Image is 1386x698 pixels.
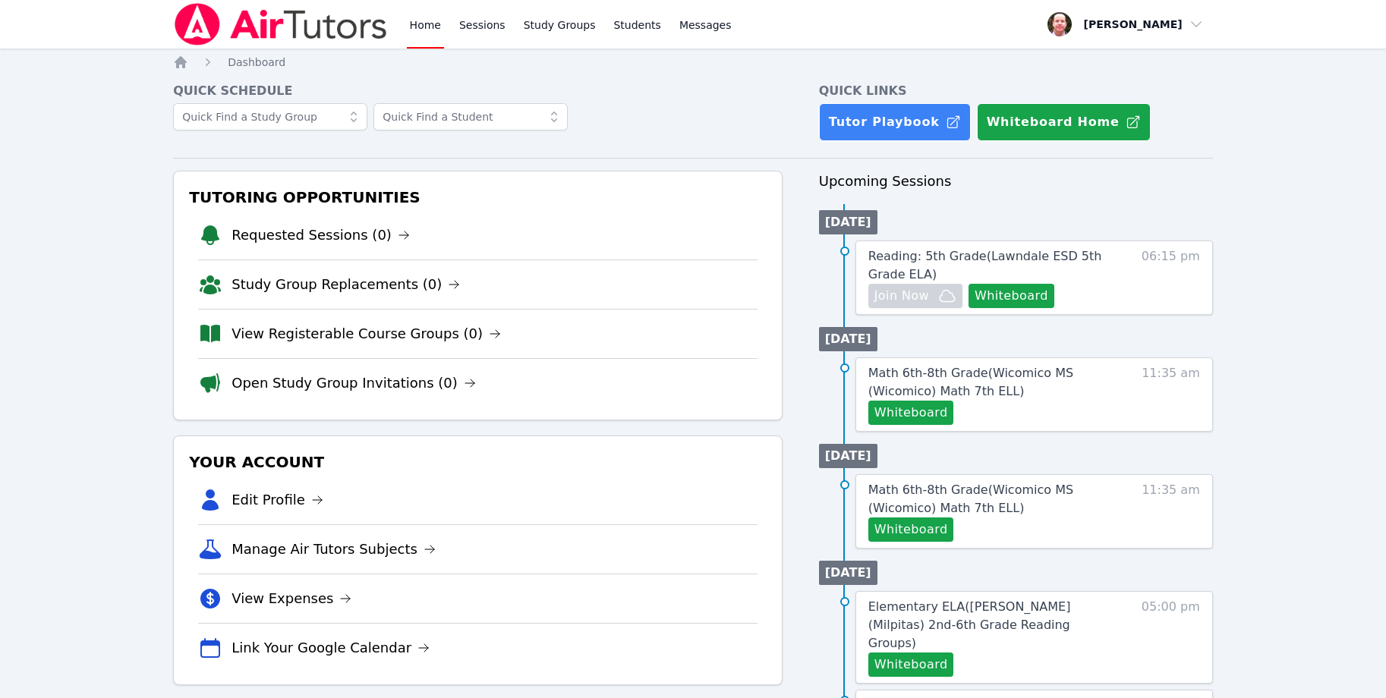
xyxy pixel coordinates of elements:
[819,171,1213,192] h3: Upcoming Sessions
[232,539,436,560] a: Manage Air Tutors Subjects
[1142,481,1200,542] span: 11:35 am
[173,3,388,46] img: Air Tutors
[868,364,1117,401] a: Math 6th-8th Grade(Wicomico MS (Wicomico) Math 7th ELL)
[868,652,954,677] button: Whiteboard
[868,481,1117,517] a: Math 6th-8th Grade(Wicomico MS (Wicomico) Math 7th ELL)
[232,637,430,659] a: Link Your Google Calendar
[186,448,770,476] h3: Your Account
[868,517,954,542] button: Whiteboard
[232,323,501,344] a: View Registerable Course Groups (0)
[679,17,732,33] span: Messages
[868,599,1071,650] span: Elementary ELA ( [PERSON_NAME] (Milpitas) 2nd-6th Grade Reading Groups )
[969,284,1054,308] button: Whiteboard
[232,588,351,609] a: View Expenses
[173,103,367,130] input: Quick Find a Study Group
[819,82,1213,100] h4: Quick Links
[1142,247,1200,308] span: 06:15 pm
[868,401,954,425] button: Whiteboard
[868,366,1073,398] span: Math 6th-8th Grade ( Wicomico MS (Wicomico) Math 7th ELL )
[228,56,285,68] span: Dashboard
[232,373,476,394] a: Open Study Group Invitations (0)
[819,561,877,585] li: [DATE]
[819,327,877,351] li: [DATE]
[819,103,971,141] a: Tutor Playbook
[819,444,877,468] li: [DATE]
[173,82,783,100] h4: Quick Schedule
[868,284,962,308] button: Join Now
[868,483,1073,515] span: Math 6th-8th Grade ( Wicomico MS (Wicomico) Math 7th ELL )
[977,103,1151,141] button: Whiteboard Home
[1142,598,1200,677] span: 05:00 pm
[186,184,770,211] h3: Tutoring Opportunities
[868,247,1117,284] a: Reading: 5th Grade(Lawndale ESD 5th Grade ELA)
[173,55,1213,70] nav: Breadcrumb
[819,210,877,234] li: [DATE]
[373,103,568,130] input: Quick Find a Student
[1142,364,1200,425] span: 11:35 am
[232,225,410,246] a: Requested Sessions (0)
[232,489,323,511] a: Edit Profile
[228,55,285,70] a: Dashboard
[232,274,460,295] a: Study Group Replacements (0)
[868,598,1117,652] a: Elementary ELA([PERSON_NAME] (Milpitas) 2nd-6th Grade Reading Groups)
[868,249,1102,281] span: Reading: 5th Grade ( Lawndale ESD 5th Grade ELA )
[874,287,929,305] span: Join Now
